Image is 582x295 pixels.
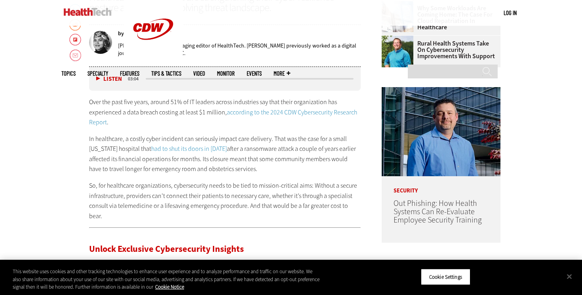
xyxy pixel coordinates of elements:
[89,134,361,174] p: In healthcare, a costly cyber incident can seriously impact care delivery. That was the case for ...
[89,243,244,255] span: Unlock Exclusive Cybersecurity Insights
[394,198,482,225] a: Out Phishing: How Health Systems Can Re-Evaluate Employee Security Training
[87,70,108,76] span: Specialty
[274,70,290,76] span: More
[155,284,184,290] a: More information about your privacy
[151,70,181,76] a: Tips & Tactics
[89,181,361,221] p: So, for healthcare organizations, cybersecurity needs to be tied to mission-critical aims: Withou...
[120,70,139,76] a: Features
[13,268,320,291] div: This website uses cookies and other tracking technologies to enhance user experience and to analy...
[504,9,517,17] div: User menu
[124,52,183,61] a: CDW
[561,268,578,285] button: Close
[382,176,500,194] p: Security
[504,9,517,16] a: Log in
[89,97,361,128] p: Over the past five years, around 51% of IT leaders across industries say that their organization ...
[193,70,205,76] a: Video
[64,8,112,16] img: Home
[217,70,235,76] a: MonITor
[382,87,500,176] img: Scott Currie
[247,70,262,76] a: Events
[421,268,470,285] button: Cookie Settings
[61,70,76,76] span: Topics
[151,145,227,153] a: had to shut its doors in [DATE]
